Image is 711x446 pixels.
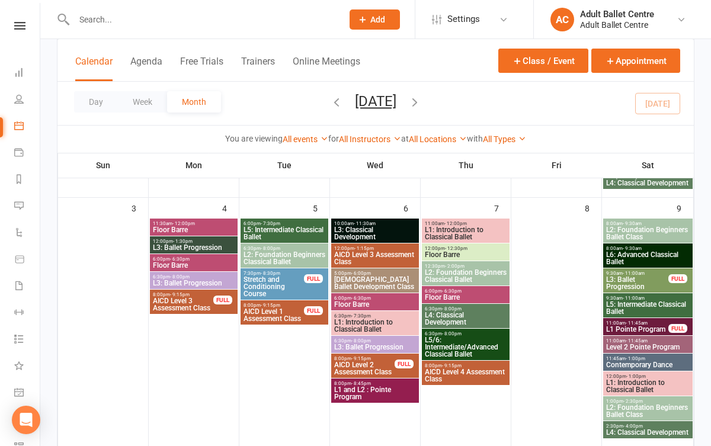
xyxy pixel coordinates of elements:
span: - 8:30pm [261,271,280,276]
span: 6:00pm [152,256,235,262]
span: 8:00am [606,246,690,251]
span: Stretch and Conditioning Course [243,276,305,297]
span: L5: Intermediate Classical Ballet [606,301,690,315]
span: 11:00am [606,320,669,326]
span: 9:30am [606,296,690,301]
a: Dashboard [14,60,41,87]
span: - 8:00pm [261,246,280,251]
span: 6:30pm [334,313,417,319]
span: - 1:00pm [626,374,646,379]
a: General attendance kiosk mode [14,380,41,407]
span: - 11:45am [626,338,648,344]
span: 11:00am [424,221,507,226]
span: Floor Barre [152,262,235,269]
button: Appointment [591,49,680,73]
span: 1:00pm [606,399,690,404]
span: - 8:00pm [170,274,190,280]
span: 8:00pm [334,356,395,361]
span: 2:30pm [606,423,690,429]
span: 8:00am [606,221,690,226]
span: L2: Foundation Beginners Ballet Class [606,404,690,418]
span: L2: Foundation Beginners Classical Ballet [424,269,507,283]
span: 12:30pm [424,264,507,269]
span: - 4:00pm [623,423,643,429]
button: Week [118,91,167,113]
span: - 6:00pm [351,271,371,276]
span: L5/6: Intermediate/Advanced Classical Ballet [424,336,507,358]
span: L3: Classical Development [334,226,417,240]
span: L6: Advanced Classical Ballet [606,251,690,265]
span: 6:00pm [334,296,417,301]
span: 6:00pm [424,288,507,294]
span: Settings [447,6,480,33]
div: 9 [677,198,693,217]
button: Add [350,9,400,30]
a: All Instructors [339,134,401,144]
button: Calendar [75,56,113,81]
span: L3: Ballet Progression [152,280,235,287]
span: 7:30pm [243,271,305,276]
button: Day [74,91,118,113]
span: L1: Introduction to Classical Ballet [606,379,690,393]
span: - 12:00pm [172,221,195,226]
span: - 1:00pm [626,356,645,361]
span: 11:30am [152,221,235,226]
span: L3: Ballet Progression [152,244,235,251]
span: - 1:15pm [354,246,374,251]
span: L3: Ballet Progression [334,344,417,351]
a: What's New [14,354,41,380]
input: Search... [71,11,334,28]
span: - 2:30pm [623,399,643,404]
span: 8:00pm [243,303,305,308]
div: 6 [403,198,420,217]
a: People [14,87,41,114]
span: AICD Level 4 Assessment Class [424,368,507,383]
div: 8 [585,198,601,217]
button: Month [167,91,221,113]
span: - 7:30pm [351,313,371,319]
span: - 7:30pm [261,221,280,226]
span: L2: Foundation Beginners Ballet Class [606,226,690,240]
button: Class / Event [498,49,588,73]
span: L1 and L2 : Pointe Program [334,386,417,400]
span: 8:00pm [424,363,507,368]
span: 6:30pm [334,338,417,344]
span: Floor Barre [334,301,417,308]
span: - 9:30am [623,246,642,251]
div: Open Intercom Messenger [12,406,40,434]
span: - 11:00am [623,296,645,301]
span: - 9:15pm [261,303,280,308]
span: Contemporary Dance [606,361,690,368]
span: L4: Classical Development [606,179,690,187]
span: L1 Pointe Program [606,326,669,333]
a: Reports [14,167,41,194]
strong: for [328,134,339,143]
span: 6:30pm [424,331,507,336]
th: Fri [511,153,602,178]
span: L2: Foundation Beginners Classical Ballet [243,251,326,265]
span: 12:00pm [152,239,235,244]
div: FULL [304,274,323,283]
span: L3: Ballet Progression [606,276,669,290]
span: 8:00pm [334,381,417,386]
span: - 6:30pm [170,256,190,262]
span: - 11:30am [354,221,376,226]
strong: with [467,134,483,143]
div: FULL [213,296,232,304]
th: Sat [602,153,694,178]
span: 11:00am [606,338,690,344]
span: L4: Classical Development [424,312,507,326]
button: Agenda [130,56,162,81]
span: - 8:00pm [442,331,462,336]
th: Mon [149,153,239,178]
span: - 1:30pm [173,239,193,244]
span: 12:00pm [606,374,690,379]
span: L1: Introduction to Classical Ballet [424,226,507,240]
button: [DATE] [355,93,396,110]
span: L5: Intermediate Classical Ballet [243,226,326,240]
span: - 9:15pm [170,292,190,297]
span: - 6:30pm [351,296,371,301]
span: AICD Level 1 Assessment Class [243,308,305,322]
span: 6:00pm [243,221,326,226]
span: - 12:00pm [444,221,467,226]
